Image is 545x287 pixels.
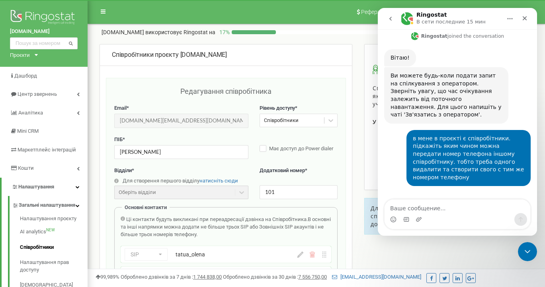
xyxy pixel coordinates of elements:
p: [DOMAIN_NAME] [102,28,215,36]
div: Ringostat говорит… [6,23,153,41]
button: Средство выбора эмодзи [12,208,19,215]
span: В основні та інші напрямки можна додати не більше трьох SIP або Зовнішніх SIP акаунтів і не більш... [121,216,331,237]
textarea: Ваше сообщение... [7,192,152,205]
span: Редагування співробітника [180,87,272,95]
input: Пошук за номером [10,37,78,49]
a: [DOMAIN_NAME] [10,28,78,35]
span: Центр звернень [18,91,57,97]
span: Рівень доступу [260,105,295,111]
a: Загальні налаштування [12,196,88,212]
button: Средство выбора GIF-файла [25,208,31,215]
a: натисніть сюди [199,178,238,184]
p: 17 % [215,28,232,36]
a: Співробітники [20,240,88,255]
div: Ringostat говорит… [6,59,153,122]
button: Добавить вложение [38,208,44,215]
div: в мене в проєкті є співробітники. підкажіть яким чином можна передати номер телефона іншому співр... [35,127,147,174]
div: joined the conversation [43,25,127,32]
div: Співробітники [264,117,299,124]
span: Має доступ до Power dialer [269,145,333,151]
div: Михайло говорит… [6,122,153,185]
a: Налаштування проєкту [20,215,88,225]
a: Налаштування прав доступу [20,255,88,277]
span: Аналiтика [18,110,43,116]
span: Загальні налаштування [19,202,75,209]
span: Додатковий номер [260,167,305,173]
span: Оброблено дзвінків за 30 днів : [223,274,327,280]
div: в мене в проєкті є співробітники. підкажіть яким чином можна передати номер телефона іншому співр... [29,122,153,178]
iframe: Intercom live chat [518,242,537,261]
input: Введіть Email [114,114,248,128]
u: 7 556 750,00 [298,274,327,280]
span: Ці контакти будуть викликані при переадресації дзвінка на Співробітника. [126,216,308,222]
div: Ringostat говорит… [6,41,153,60]
span: Налаштування [18,184,54,190]
div: Проєкти [10,51,30,59]
span: Співробітник - це користувач проєкту, який здійснює і приймає виклики і бере участь в інтеграції ... [373,84,488,108]
input: Вкажіть додатковий номер [260,185,338,199]
div: [DOMAIN_NAME] [112,50,340,60]
div: Вітаю! [6,41,38,59]
div: SIPtatua_olena [121,246,331,263]
span: Відділи [114,167,132,173]
div: tatua_olena [176,250,279,258]
span: використовує Ringostat на [145,29,215,35]
button: Отправить сообщение… [137,205,149,218]
span: Кошти [18,165,34,171]
a: бази знань [377,220,409,228]
div: Вітаю! [13,46,32,54]
span: Email [114,105,127,111]
img: Profile image for Ringostat [33,24,41,32]
a: Налаштування [2,178,88,196]
span: 99,989% [96,274,119,280]
a: AI analyticsNEW [20,224,88,240]
span: Для створення першого відділу [123,178,199,184]
span: У цьому розділі у вас є можливість: [373,118,479,126]
span: Співробітники проєкту [112,51,179,58]
u: 1 744 838,00 [193,274,222,280]
span: Реферальна програма [361,9,420,15]
span: Mini CRM [17,128,39,134]
div: Ви можете будь-коли подати запит на спілкування з оператором. Зверніть увагу, що час очікування з... [13,64,124,111]
span: ПІБ [114,136,123,142]
iframe: Intercom live chat [378,8,537,236]
span: Для отримання інструкції з управління співробітниками проєкту перейдіть до [371,204,483,228]
span: Оброблено дзвінків за 7 днів : [121,274,222,280]
span: Основні контакти [125,204,167,210]
input: Введіть ПІБ [114,145,248,159]
img: Ringostat logo [10,8,78,28]
a: [EMAIL_ADDRESS][DOMAIN_NAME] [332,274,421,280]
div: SIPtatua_olena_rspmob [121,267,331,283]
div: Ви можете будь-коли подати запит на спілкування з оператором. Зверніть увагу, що час очікування з... [6,59,131,116]
b: Ringostat [43,25,70,31]
span: Маркетплейс інтеграцій [18,147,76,153]
span: Дашборд [14,73,37,79]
